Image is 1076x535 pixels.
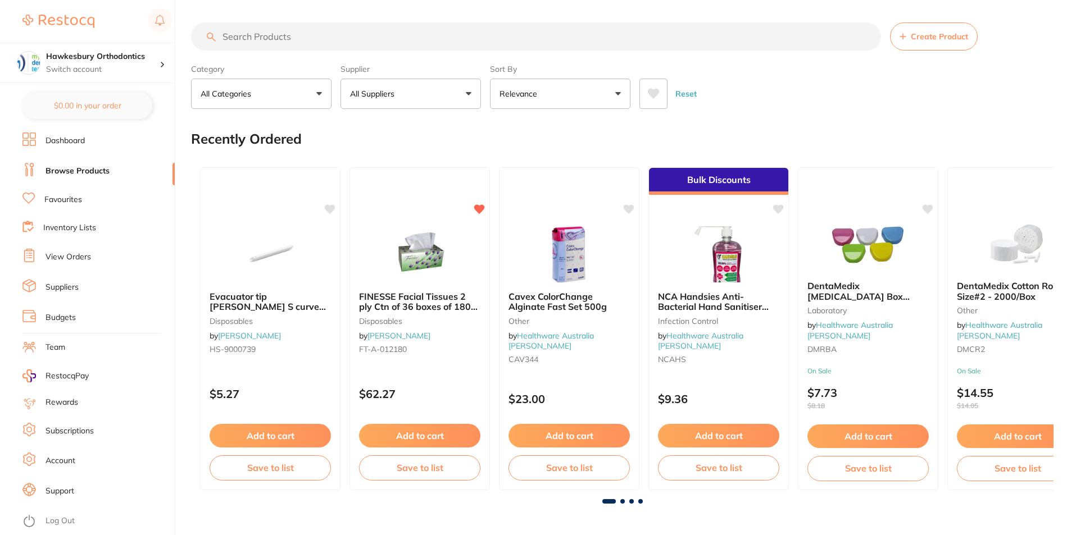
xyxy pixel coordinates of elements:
[500,88,542,99] p: Relevance
[46,371,89,382] span: RestocqPay
[191,131,302,147] h2: Recently Ordered
[649,168,788,195] div: Bulk Discounts
[191,79,332,109] button: All Categories
[22,15,94,28] img: Restocq Logo
[201,88,256,99] p: All Categories
[890,22,978,51] button: Create Product
[807,306,929,315] small: Laboratory
[46,135,85,147] a: Dashboard
[350,88,399,99] p: All Suppliers
[46,312,76,323] a: Budgets
[807,386,929,410] p: $7.73
[509,455,630,480] button: Save to list
[46,426,94,437] a: Subscriptions
[44,194,82,205] a: Favourites
[22,8,94,34] a: Restocq Logo
[234,226,307,282] img: Evacuator tip HENRY SCHEIN S curve Vented 1 side 100 pk
[807,320,893,340] a: Healthware Australia [PERSON_NAME]
[367,331,430,341] a: [PERSON_NAME]
[509,424,630,447] button: Add to cart
[957,320,1042,340] span: by
[658,331,743,351] span: by
[509,331,594,351] a: Healthware Australia [PERSON_NAME]
[210,331,281,341] span: by
[383,226,456,282] img: FINESSE Facial Tissues 2 ply Ctn of 36 boxes of 180 tissues
[46,252,91,263] a: View Orders
[210,455,331,480] button: Save to list
[46,515,75,527] a: Log Out
[509,317,630,326] small: other
[191,22,881,51] input: Search Products
[658,455,779,480] button: Save to list
[46,342,65,353] a: Team
[22,369,89,382] a: RestocqPay
[22,513,171,531] button: Log Out
[359,291,480,312] b: FINESSE Facial Tissues 2 ply Ctn of 36 boxes of 180 tissues
[22,369,36,382] img: RestocqPay
[490,79,630,109] button: Relevance
[210,387,331,400] p: $5.27
[210,424,331,447] button: Add to cart
[509,291,630,312] b: Cavex ColorChange Alginate Fast Set 500g
[658,355,779,364] small: NCAHS
[46,51,160,62] h4: Hawkesbury Orthodontics
[359,331,430,341] span: by
[911,32,968,41] span: Create Product
[658,291,779,312] b: NCA Handsies Anti-Bacterial Hand Sanitiser 500ml
[340,64,481,74] label: Supplier
[658,331,743,351] a: Healthware Australia [PERSON_NAME]
[682,226,755,282] img: NCA Handsies Anti-Bacterial Hand Sanitiser 500ml
[533,226,606,282] img: Cavex ColorChange Alginate Fast Set 500g
[218,331,281,341] a: [PERSON_NAME]
[981,216,1054,272] img: DentaMedix Cotton Rolls Size#2 - 2000/Box
[359,455,480,480] button: Save to list
[191,64,332,74] label: Category
[359,424,480,447] button: Add to cart
[43,222,96,234] a: Inventory Lists
[210,291,331,312] b: Evacuator tip HENRY SCHEIN S curve Vented 1 side 100 pk
[832,216,905,272] img: DentaMedix Retainer Box Assorted - 10/Pack
[509,331,594,351] span: by
[46,486,74,497] a: Support
[807,345,929,354] small: DMRBA
[509,392,630,405] p: $23.00
[359,387,480,400] p: $62.27
[359,317,480,326] small: disposables
[658,392,779,405] p: $9.36
[658,317,779,326] small: Infection Control
[210,317,331,326] small: disposables
[807,320,893,340] span: by
[359,345,480,354] small: FT-A-012180
[46,455,75,467] a: Account
[509,355,630,364] small: CAV344
[46,282,79,293] a: Suppliers
[46,64,160,75] p: Switch account
[658,424,779,447] button: Add to cart
[807,281,929,301] b: DentaMedix Retainer Box Assorted - 10/Pack
[17,52,40,74] img: Hawkesbury Orthodontics
[807,402,929,410] span: $8.18
[46,166,110,177] a: Browse Products
[807,367,929,375] small: On Sale
[672,79,700,109] button: Reset
[807,424,929,448] button: Add to cart
[46,397,78,408] a: Rewards
[22,92,152,119] button: $0.00 in your order
[807,456,929,481] button: Save to list
[340,79,481,109] button: All Suppliers
[490,64,630,74] label: Sort By
[957,320,1042,340] a: Healthware Australia [PERSON_NAME]
[210,345,331,354] small: HS-9000739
